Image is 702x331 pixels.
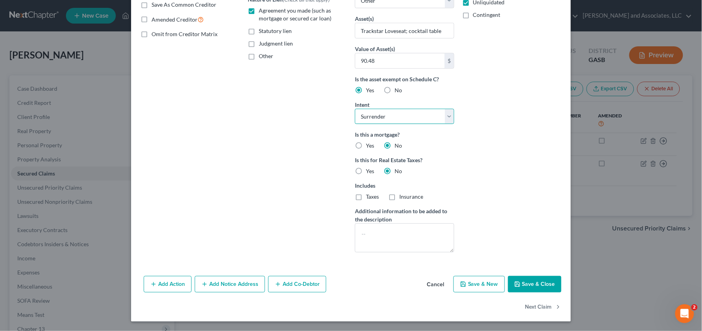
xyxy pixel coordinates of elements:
[395,142,402,149] span: No
[355,23,454,38] input: Specify...
[144,276,192,293] button: Add Action
[355,130,454,139] label: Is this a mortgage?
[473,11,501,18] span: Contingent
[355,75,454,83] label: Is the asset exempt on Schedule C?
[195,276,265,293] button: Add Notice Address
[420,277,450,293] button: Cancel
[395,168,402,174] span: No
[399,193,423,200] span: Insurance
[525,299,561,315] button: Next Claim
[355,101,369,109] label: Intent
[366,87,374,93] span: Yes
[508,276,561,293] button: Save & Close
[355,181,454,190] label: Includes
[259,27,292,34] span: Statutory lien
[355,15,374,23] label: Asset(s)
[395,87,402,93] span: No
[453,276,505,293] button: Save & New
[355,53,444,68] input: 0.00
[355,156,454,164] label: Is this for Real Estate Taxes?
[675,304,694,323] iframe: Intercom live chat
[259,40,293,47] span: Judgment lien
[366,168,374,174] span: Yes
[152,16,197,23] span: Amended Creditor
[152,1,216,9] label: Save As Common Creditor
[259,53,273,59] span: Other
[444,53,454,68] div: $
[366,142,374,149] span: Yes
[259,7,331,22] span: Agreement you made (such as mortgage or secured car loan)
[268,276,326,293] button: Add Co-Debtor
[691,304,698,311] span: 2
[355,207,454,223] label: Additional information to be added to the description
[152,31,218,37] span: Omit from Creditor Matrix
[355,45,395,53] label: Value of Asset(s)
[366,193,379,200] span: Taxes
